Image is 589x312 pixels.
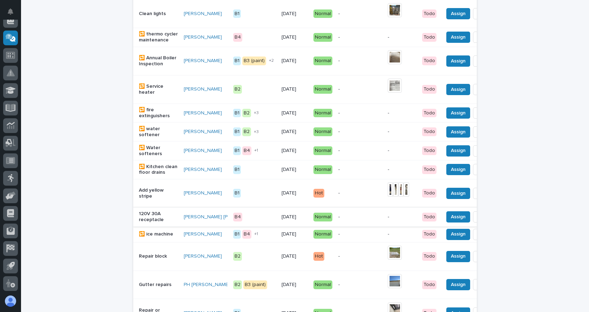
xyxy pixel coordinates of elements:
p: - [388,214,417,220]
p: - [388,167,417,173]
a: [PERSON_NAME] [184,58,222,64]
div: Todo [422,9,436,18]
p: [DATE] [282,110,308,116]
button: Done [473,188,497,199]
span: Assign [451,146,466,155]
div: B1 [233,9,241,18]
span: Assign [451,165,466,174]
p: - [338,231,382,237]
button: Done [473,126,497,138]
div: Normal [313,213,332,221]
p: - [388,148,417,154]
button: Assign [446,107,470,119]
div: Todo [422,85,436,94]
div: Todo [422,146,436,155]
p: [DATE] [282,231,308,237]
span: Assign [451,85,466,94]
div: Normal [313,280,332,289]
tr: 🔁 Water softeners[PERSON_NAME] B1B4+1[DATE]Normal--TodoAssignDone [133,141,528,160]
div: B4 [233,33,242,42]
div: Normal [313,127,332,136]
p: - [338,11,382,17]
p: 🔁 Annual Boiler Inspection [139,55,178,67]
div: B1 [233,146,241,155]
p: - [388,231,417,237]
p: - [338,214,382,220]
button: Done [473,8,497,19]
div: Todo [422,33,436,42]
p: Repair block [139,253,178,259]
tr: 🔁 Kitchen clean floor drains[PERSON_NAME] B1[DATE]Normal--TodoAssignDone [133,160,528,179]
tr: 🔁 Service heater[PERSON_NAME] B2[DATE]Normal-TodoAssignDone [133,75,528,104]
div: Normal [313,146,332,155]
p: 🔁 Water softeners [139,145,178,157]
button: Assign [446,188,470,199]
div: B4 [233,213,242,221]
div: B4 [242,146,251,155]
div: Todo [422,57,436,65]
div: Todo [422,230,436,239]
p: - [338,86,382,92]
div: B2 [242,127,251,136]
tr: 120V 30A receptacle[PERSON_NAME] [PERSON_NAME] B4[DATE]Normal--TodoAssignDone [133,207,528,226]
a: [PERSON_NAME] [PERSON_NAME] [184,214,262,220]
p: [DATE] [282,282,308,288]
button: Assign [446,126,470,138]
tr: Repair block[PERSON_NAME] B2[DATE]Hot-TodoAssignDone [133,242,528,271]
span: Assign [451,33,466,41]
p: - [388,34,417,40]
span: Assign [451,128,466,136]
p: [DATE] [282,11,308,17]
p: Add yellow stripe [139,187,178,199]
p: - [338,282,382,288]
tr: Gutter repairsPH [PERSON_NAME] B2B3 (paint)[DATE]Normal-TodoAssignDone [133,271,528,299]
div: Todo [422,280,436,289]
div: Normal [313,165,332,174]
p: Clean lights [139,11,178,17]
p: - [338,129,382,135]
div: Normal [313,33,332,42]
p: 120V 30A receptacle [139,211,178,223]
button: Notifications [3,4,18,19]
div: B1 [233,127,241,136]
div: Todo [422,109,436,118]
button: Done [473,229,497,240]
span: + 3 [254,111,259,115]
p: 🔁 fire extinguishers [139,107,178,119]
p: - [338,34,382,40]
div: B2 [233,280,242,289]
div: Normal [313,230,332,239]
div: B2 [242,109,251,118]
button: Assign [446,251,470,262]
p: - [338,253,382,259]
a: [PERSON_NAME] [184,190,222,196]
div: B2 [233,252,242,261]
p: - [388,129,417,135]
span: Assign [451,9,466,18]
button: Done [473,145,497,157]
p: 🔁 water softener [139,126,178,138]
button: Assign [446,229,470,240]
span: + 3 [254,130,259,134]
div: B3 (paint) [242,57,266,65]
button: Done [473,164,497,175]
div: B1 [233,189,241,198]
span: + 2 [269,59,274,63]
button: Assign [446,84,470,95]
p: - [388,110,417,116]
p: - [338,58,382,64]
button: Done [473,107,497,119]
button: Done [473,84,497,95]
p: [DATE] [282,214,308,220]
div: Todo [422,189,436,198]
button: Assign [446,32,470,43]
div: Normal [313,109,332,118]
button: Assign [446,279,470,290]
p: - [338,110,382,116]
p: 🔁 thermo cycler maintenance [139,31,178,43]
p: Gutter repairs [139,282,178,288]
tr: 🔁 fire extinguishers[PERSON_NAME] B1B2+3[DATE]Normal--TodoAssignDone [133,104,528,122]
div: B1 [233,109,241,118]
button: Done [473,279,497,290]
span: Assign [451,252,466,260]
